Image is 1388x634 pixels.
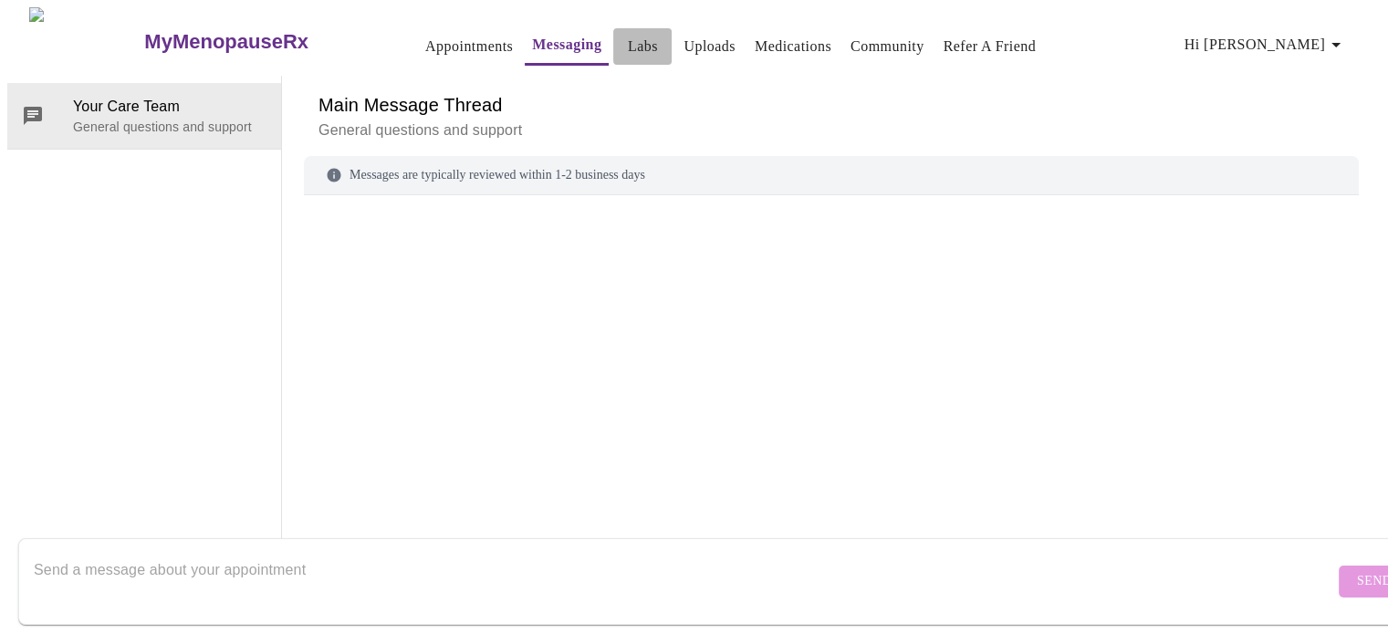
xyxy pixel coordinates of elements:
a: Labs [628,34,658,59]
div: Your Care TeamGeneral questions and support [7,83,281,149]
a: Uploads [684,34,736,59]
h6: Main Message Thread [318,90,1344,120]
button: Refer a Friend [936,28,1044,65]
p: General questions and support [318,120,1344,141]
button: Appointments [418,28,520,65]
p: General questions and support [73,118,266,136]
button: Hi [PERSON_NAME] [1177,26,1354,63]
div: Messages are typically reviewed within 1-2 business days [304,156,1359,195]
button: Messaging [525,26,609,66]
textarea: Send a message about your appointment [34,552,1334,610]
button: Medications [747,28,839,65]
a: Medications [755,34,831,59]
button: Community [843,28,932,65]
button: Uploads [676,28,743,65]
a: Refer a Friend [944,34,1037,59]
a: Appointments [425,34,513,59]
h3: MyMenopauseRx [144,30,308,54]
button: Labs [613,28,672,65]
span: Hi [PERSON_NAME] [1184,32,1347,57]
a: Messaging [532,32,601,57]
a: Community [851,34,924,59]
img: MyMenopauseRx Logo [29,7,142,76]
a: MyMenopauseRx [142,10,381,74]
span: Your Care Team [73,96,266,118]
